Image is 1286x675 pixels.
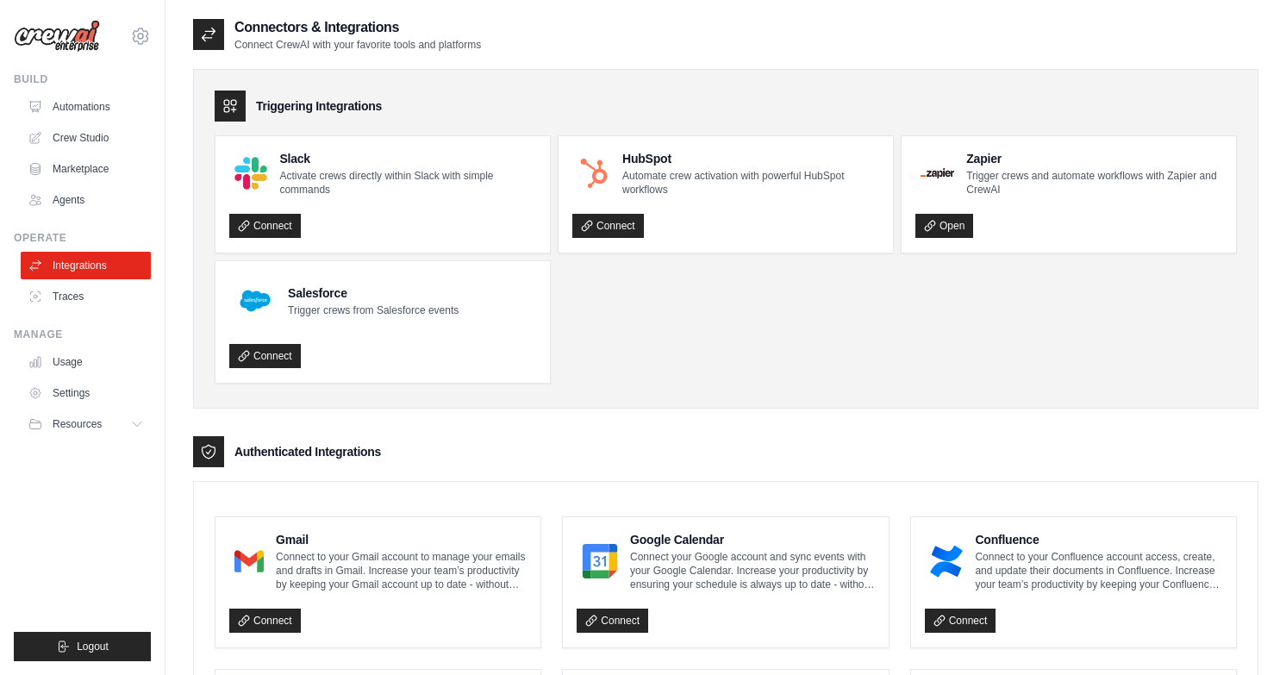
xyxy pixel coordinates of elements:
[21,93,151,121] a: Automations
[572,214,644,238] a: Connect
[234,17,481,38] h2: Connectors & Integrations
[21,124,151,152] a: Crew Studio
[921,168,954,178] img: Zapier Logo
[582,544,618,578] img: Google Calendar Logo
[234,544,264,578] img: Gmail Logo
[21,410,151,438] button: Resources
[14,20,100,53] img: Logo
[279,150,536,167] h4: Slack
[14,231,151,245] div: Operate
[925,609,996,633] a: Connect
[21,379,151,407] a: Settings
[21,155,151,183] a: Marketplace
[630,531,875,548] h4: Google Calendar
[276,550,527,591] p: Connect to your Gmail account to manage your emails and drafts in Gmail. Increase your team’s pro...
[77,640,109,653] span: Logout
[577,157,610,190] img: HubSpot Logo
[288,284,459,302] h4: Salesforce
[622,150,879,167] h4: HubSpot
[234,443,381,460] h3: Authenticated Integrations
[622,169,879,197] p: Automate crew activation with powerful HubSpot workflows
[234,38,481,52] p: Connect CrewAI with your favorite tools and platforms
[229,214,301,238] a: Connect
[53,417,102,431] span: Resources
[279,169,536,197] p: Activate crews directly within Slack with simple commands
[630,550,875,591] p: Connect your Google account and sync events with your Google Calendar. Increase your productivity...
[229,609,301,633] a: Connect
[966,150,1222,167] h4: Zapier
[577,609,648,633] a: Connect
[915,214,973,238] a: Open
[256,97,382,115] h3: Triggering Integrations
[930,544,964,578] img: Confluence Logo
[14,328,151,341] div: Manage
[975,550,1222,591] p: Connect to your Confluence account access, create, and update their documents in Confluence. Incr...
[229,344,301,368] a: Connect
[276,531,527,548] h4: Gmail
[14,632,151,661] button: Logout
[975,531,1222,548] h4: Confluence
[21,186,151,214] a: Agents
[966,169,1222,197] p: Trigger crews and automate workflows with Zapier and CrewAI
[288,303,459,317] p: Trigger crews from Salesforce events
[234,280,276,322] img: Salesforce Logo
[21,348,151,376] a: Usage
[21,252,151,279] a: Integrations
[14,72,151,86] div: Build
[234,157,267,190] img: Slack Logo
[21,283,151,310] a: Traces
